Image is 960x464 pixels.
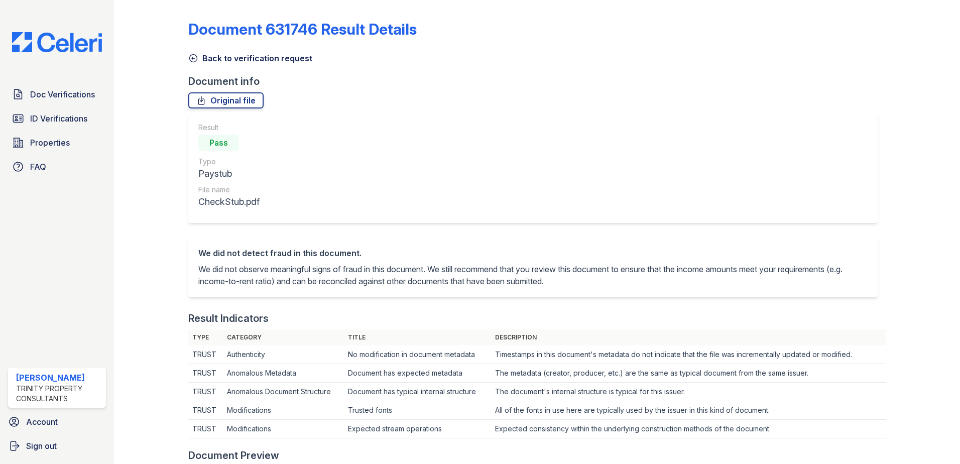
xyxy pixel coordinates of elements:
div: File name [198,185,260,195]
td: The document's internal structure is typical for this issuer. [491,383,886,401]
td: Authenticity [223,345,344,364]
th: Type [188,329,223,345]
td: Anomalous Document Structure [223,383,344,401]
td: TRUST [188,401,223,420]
td: Modifications [223,420,344,438]
span: FAQ [30,161,46,173]
a: Sign out [4,436,110,456]
div: Document Preview [188,448,279,462]
th: Description [491,329,886,345]
td: Document has typical internal structure [344,383,491,401]
a: Back to verification request [188,52,312,64]
div: Document info [188,74,886,88]
td: TRUST [188,345,223,364]
img: CE_Logo_Blue-a8612792a0a2168367f1c8372b55b34899dd931a85d93a1a3d3e32e68fde9ad4.png [4,32,110,52]
div: Trinity Property Consultants [16,384,102,404]
span: Doc Verifications [30,88,95,100]
div: Paystub [198,167,260,181]
span: Properties [30,137,70,149]
td: Modifications [223,401,344,420]
td: TRUST [188,383,223,401]
iframe: chat widget [918,424,950,454]
a: Original file [188,92,264,108]
th: Category [223,329,344,345]
td: No modification in document metadata [344,345,491,364]
p: We did not observe meaningful signs of fraud in this document. We still recommend that you review... [198,263,868,287]
a: FAQ [8,157,106,177]
div: Result Indicators [188,311,269,325]
td: The metadata (creator, producer, etc.) are the same as typical document from the same issuer. [491,364,886,383]
td: Timestamps in this document's metadata do not indicate that the file was incrementally updated or... [491,345,886,364]
th: Title [344,329,491,345]
a: Document 631746 Result Details [188,20,417,38]
td: Trusted fonts [344,401,491,420]
span: Account [26,416,58,428]
div: We did not detect fraud in this document. [198,247,868,259]
div: [PERSON_NAME] [16,372,102,384]
td: Anomalous Metadata [223,364,344,383]
div: Type [198,157,260,167]
a: Properties [8,133,106,153]
td: TRUST [188,420,223,438]
td: TRUST [188,364,223,383]
span: ID Verifications [30,112,87,125]
td: Expected consistency within the underlying construction methods of the document. [491,420,886,438]
a: Account [4,412,110,432]
div: Result [198,123,260,133]
span: Sign out [26,440,57,452]
a: ID Verifications [8,108,106,129]
div: Pass [198,135,238,151]
a: Doc Verifications [8,84,106,104]
td: Document has expected metadata [344,364,491,383]
td: Expected stream operations [344,420,491,438]
td: All of the fonts in use here are typically used by the issuer in this kind of document. [491,401,886,420]
div: CheckStub.pdf [198,195,260,209]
